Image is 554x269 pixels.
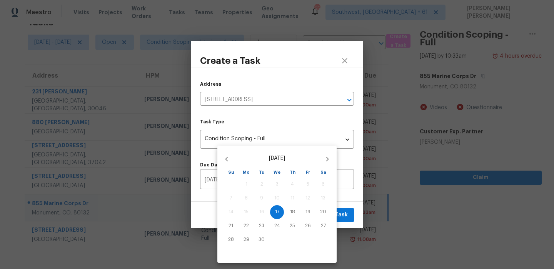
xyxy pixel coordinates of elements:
[259,223,264,229] p: 23
[316,219,330,233] button: 27
[285,219,299,233] button: 25
[255,169,269,176] span: Tu
[301,219,315,233] button: 26
[301,205,315,219] button: 19
[270,169,284,176] span: We
[270,219,284,233] button: 24
[244,223,249,229] p: 22
[224,169,238,176] span: Su
[316,169,330,176] span: Sa
[259,236,265,243] p: 30
[285,205,299,219] button: 18
[224,219,238,233] button: 21
[255,219,269,233] button: 23
[305,223,311,229] p: 26
[236,154,318,163] p: [DATE]
[321,223,326,229] p: 27
[285,169,299,176] span: Th
[316,205,330,219] button: 20
[224,233,238,247] button: 28
[320,209,326,215] p: 20
[275,209,279,215] p: 17
[239,219,253,233] button: 22
[229,223,233,229] p: 21
[305,209,310,215] p: 19
[274,223,280,229] p: 24
[290,209,295,215] p: 18
[239,233,253,247] button: 29
[255,233,269,247] button: 30
[239,169,253,176] span: Mo
[270,205,284,219] button: 17
[301,169,315,176] span: Fr
[228,236,234,243] p: 28
[290,223,295,229] p: 25
[244,236,249,243] p: 29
